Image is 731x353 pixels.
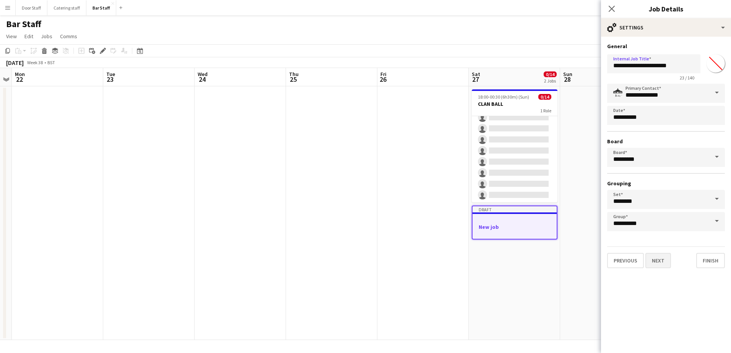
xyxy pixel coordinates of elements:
span: 23 / 140 [674,75,700,81]
span: 0/14 [538,94,551,100]
span: Fri [380,71,387,78]
button: Door Staff [16,0,47,15]
span: Sun [563,71,572,78]
span: Edit [24,33,33,40]
button: Previous [607,253,644,268]
div: [DATE] [6,59,24,66]
a: View [3,31,20,41]
h1: Bar Staff [6,18,41,30]
span: 18:00-00:30 (6h30m) (Sun) [478,94,529,100]
span: Comms [60,33,77,40]
a: Comms [57,31,80,41]
span: Mon [15,71,25,78]
a: Jobs [38,31,55,41]
button: Next [645,253,671,268]
h3: New job [473,223,557,230]
h3: CLAN BALL [472,100,557,107]
span: Wed [198,71,208,78]
h3: Job Details [601,4,731,14]
span: 27 [471,75,480,84]
span: 0/14 [544,71,557,77]
app-job-card: 18:00-00:30 (6h30m) (Sun)0/14CLAN BALL1 Role [472,89,557,202]
span: 25 [288,75,299,84]
div: Draft [473,206,557,212]
button: Catering staff [47,0,86,15]
app-job-card: DraftNew job [472,206,557,240]
h3: Grouping [607,180,725,187]
span: Sat [472,71,480,78]
div: 2 Jobs [544,78,556,84]
span: 26 [379,75,387,84]
span: 1 Role [540,108,551,113]
span: Jobs [41,33,52,40]
span: 24 [197,75,208,84]
div: Settings [601,18,731,37]
h3: General [607,43,725,50]
a: Edit [21,31,36,41]
span: 28 [562,75,572,84]
span: Thu [289,71,299,78]
span: Tue [106,71,115,78]
span: View [6,33,17,40]
button: Finish [696,253,725,268]
span: 23 [105,75,115,84]
h3: Board [607,138,725,145]
div: BST [47,60,55,65]
span: Week 38 [25,60,44,65]
span: 22 [14,75,25,84]
button: Bar Staff [86,0,116,15]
